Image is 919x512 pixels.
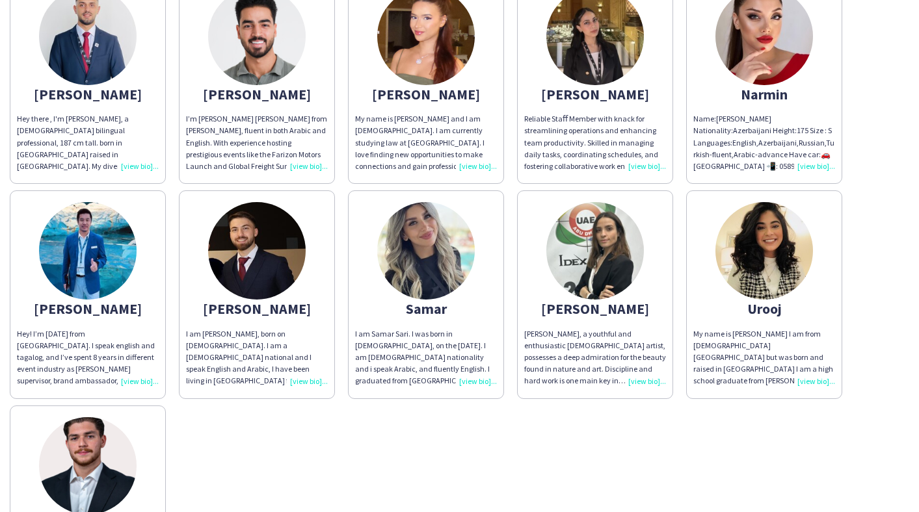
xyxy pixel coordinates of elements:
[524,88,666,100] div: [PERSON_NAME]
[355,113,497,172] div: My name is [PERSON_NAME] and I am [DEMOGRAPHIC_DATA]. I am currently studying law at [GEOGRAPHIC_...
[186,303,328,314] div: [PERSON_NAME]
[355,88,497,100] div: [PERSON_NAME]
[39,202,137,300] img: thumb-680634d76871d.jpeg
[355,303,497,314] div: Samar
[524,113,666,172] div: Reliable Staﬀ Member with knack for streamlining operations and enhancing team productivity. Skil...
[186,113,328,172] div: I’m [PERSON_NAME] [PERSON_NAME] from [PERSON_NAME], fluent in both Arabic and English. With exper...
[524,303,666,314] div: [PERSON_NAME]
[17,113,159,172] div: Hey there , I'm [PERSON_NAME], a [DEMOGRAPHIC_DATA] bilingual professional, 187 cm tall. born in ...
[377,202,475,300] img: thumb-666356be72aeb.jpeg
[693,113,835,172] div: Name:[PERSON_NAME] Nationality:Azerbaijani Height:175 Size : S Languages:English,Azerbaijani,Russ...
[17,328,159,387] div: Hey! I’m [DATE] from [GEOGRAPHIC_DATA]. I speak english and tagalog, and I’ve spent 8 years in di...
[17,88,159,100] div: [PERSON_NAME]
[355,328,497,387] div: I am Samar Sari. I was born in [DEMOGRAPHIC_DATA], on the [DATE]. I am [DEMOGRAPHIC_DATA] nationa...
[693,88,835,100] div: Narmin
[693,303,835,314] div: Urooj
[17,303,159,314] div: [PERSON_NAME]
[524,328,666,387] div: [PERSON_NAME], a youthful and enthusiastic [DEMOGRAPHIC_DATA] artist, possesses a deep admiration...
[715,202,813,300] img: thumb-63248f74aa54b.jpeg
[693,328,835,387] div: My name is [PERSON_NAME] I am from [DEMOGRAPHIC_DATA] [GEOGRAPHIC_DATA] but was born and raised i...
[186,328,328,387] div: I am [PERSON_NAME], born on [DEMOGRAPHIC_DATA]. I am a [DEMOGRAPHIC_DATA] national and I speak En...
[546,202,644,300] img: thumb-6849beddb1cc8.jpeg
[186,88,328,100] div: [PERSON_NAME]
[208,202,306,300] img: thumb-6720edc74393c.jpeg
